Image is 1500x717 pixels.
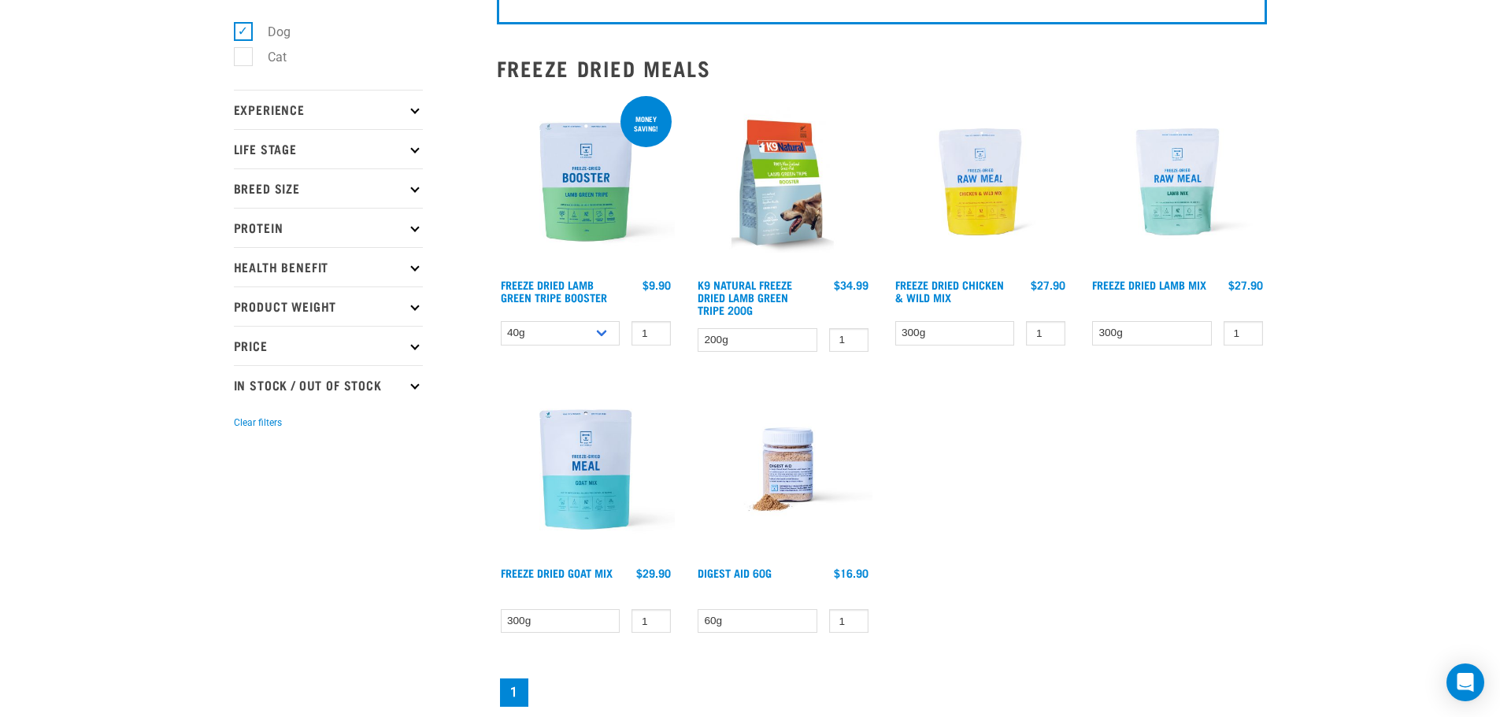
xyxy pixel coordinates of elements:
[234,168,423,208] p: Breed Size
[234,90,423,129] p: Experience
[234,208,423,247] p: Protein
[631,321,671,346] input: 1
[234,326,423,365] p: Price
[243,22,297,42] label: Dog
[1228,279,1263,291] div: $27.90
[234,129,423,168] p: Life Stage
[497,56,1267,80] h2: Freeze Dried Meals
[620,107,672,140] div: Money saving!
[834,567,869,579] div: $16.90
[829,609,869,634] input: 1
[694,380,872,559] img: Raw Essentials Digest Aid Pet Supplement
[243,47,293,67] label: Cat
[636,567,671,579] div: $29.90
[631,609,671,634] input: 1
[643,279,671,291] div: $9.90
[1026,321,1065,346] input: 1
[694,93,872,272] img: K9 Square
[834,279,869,291] div: $34.99
[234,286,423,326] p: Product Weight
[501,282,607,300] a: Freeze Dried Lamb Green Tripe Booster
[891,93,1070,272] img: RE Product Shoot 2023 Nov8678
[497,380,676,559] img: Raw Essentials Freeze Dried Goat Mix
[895,282,1004,300] a: Freeze Dried Chicken & Wild Mix
[497,675,1267,710] nav: pagination
[234,416,282,430] button: Clear filters
[829,328,869,353] input: 1
[1446,663,1484,701] div: Open Intercom Messenger
[501,570,613,575] a: Freeze Dried Goat Mix
[698,282,792,312] a: K9 Natural Freeze Dried Lamb Green Tripe 200g
[234,365,423,405] p: In Stock / Out Of Stock
[698,570,772,575] a: Digest Aid 60g
[1088,93,1267,272] img: RE Product Shoot 2023 Nov8677
[1092,282,1206,287] a: Freeze Dried Lamb Mix
[1224,321,1263,346] input: 1
[497,93,676,272] img: Freeze Dried Lamb Green Tripe
[234,247,423,286] p: Health Benefit
[1031,279,1065,291] div: $27.90
[500,678,528,707] a: Page 1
